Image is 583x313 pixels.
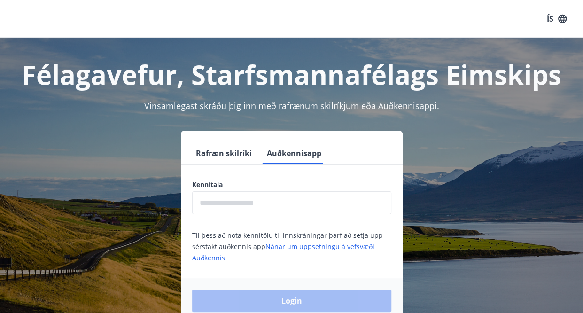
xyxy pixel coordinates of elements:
[192,242,374,262] a: Nánar um uppsetningu á vefsvæði Auðkennis
[192,142,256,164] button: Rafræn skilríki
[542,10,572,27] button: ÍS
[192,231,383,262] span: Til þess að nota kennitölu til innskráningar þarf að setja upp sérstakt auðkennis app
[192,180,391,189] label: Kennitala
[11,56,572,92] h1: Félagavefur, Starfsmannafélags Eimskips
[263,142,325,164] button: Auðkennisapp
[144,100,439,111] span: Vinsamlegast skráðu þig inn með rafrænum skilríkjum eða Auðkennisappi.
